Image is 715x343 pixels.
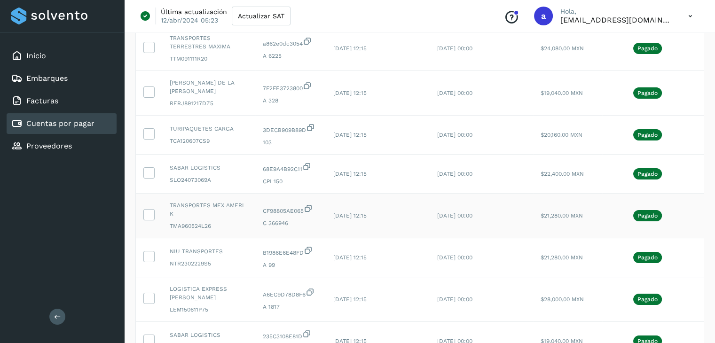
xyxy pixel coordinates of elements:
span: SLO24073069A [170,176,248,184]
span: A 99 [263,261,318,269]
span: [DATE] 12:15 [333,171,367,177]
span: A 1817 [263,303,318,311]
div: Embarques [7,68,117,89]
p: 12/abr/2024 05:23 [161,16,218,24]
span: $24,080.00 MXN [541,45,584,52]
span: 7F2FE3723800 [263,81,318,93]
span: [DATE] 00:00 [437,132,472,138]
span: [DATE] 12:15 [333,132,367,138]
span: [DATE] 00:00 [437,212,472,219]
span: C 366946 [263,219,318,227]
span: [DATE] 12:15 [333,254,367,261]
div: Inicio [7,46,117,66]
span: TCA120607CS9 [170,137,248,145]
p: Pagado [637,132,658,138]
span: $21,280.00 MXN [541,254,583,261]
span: [DATE] 12:15 [333,296,367,303]
p: admon@logicen.com.mx [560,16,673,24]
p: Pagado [637,212,658,219]
span: $28,000.00 MXN [541,296,584,303]
span: TRANSPORTES MEX AMERI K [170,201,248,218]
div: Cuentas por pagar [7,113,117,134]
span: 235C3108E81D [263,329,318,341]
span: LOGISTICA EXPRESS [PERSON_NAME] [170,285,248,302]
span: [DATE] 00:00 [437,254,472,261]
span: TRANSPORTES TERRESTRES MAXIMA [170,34,248,51]
p: Hola, [560,8,673,16]
span: CF98805AE065 [263,204,318,215]
span: Actualizar SAT [238,13,284,19]
span: LEM150611P75 [170,305,248,314]
span: TMA960524L26 [170,222,248,230]
span: SABAR LOGISTICS [170,331,248,339]
span: A 328 [263,96,318,105]
p: Pagado [637,45,658,52]
span: 3DECB909B89D [263,123,318,134]
span: [DATE] 12:15 [333,90,367,96]
span: TTM091111R20 [170,55,248,63]
span: [DATE] 12:15 [333,212,367,219]
p: Pagado [637,254,658,261]
span: SABAR LOGISTICS [170,164,248,172]
span: A6EC9D78D8F6 [263,288,318,299]
span: 103 [263,138,318,147]
span: CPI 150 [263,177,318,186]
span: a862e0dc3054 [263,37,318,48]
span: A 6225 [263,52,318,60]
p: Pagado [637,296,658,303]
a: Proveedores [26,141,72,150]
p: Pagado [637,90,658,96]
span: $19,040.00 MXN [541,90,583,96]
span: [DATE] 00:00 [437,296,472,303]
p: Última actualización [161,8,227,16]
div: Proveedores [7,136,117,156]
span: 68E9A4B92C11 [263,162,318,173]
a: Inicio [26,51,46,60]
span: NIU TRANSPORTES [170,247,248,256]
p: Pagado [637,171,658,177]
span: $22,400.00 MXN [541,171,584,177]
span: $21,280.00 MXN [541,212,583,219]
a: Cuentas por pagar [26,119,94,128]
a: Facturas [26,96,58,105]
button: Actualizar SAT [232,7,291,25]
span: [DATE] 00:00 [437,45,472,52]
span: NTR2302229S5 [170,259,248,268]
a: Embarques [26,74,68,83]
span: [DATE] 00:00 [437,90,472,96]
div: Facturas [7,91,117,111]
span: [PERSON_NAME] DE LA [PERSON_NAME] [170,78,248,95]
span: B1986E6E48FD [263,246,318,257]
span: [DATE] 12:15 [333,45,367,52]
span: $20,160.00 MXN [541,132,582,138]
span: RERJ891217DZ5 [170,99,248,108]
span: TURIPAQUETES CARGA [170,125,248,133]
span: [DATE] 00:00 [437,171,472,177]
